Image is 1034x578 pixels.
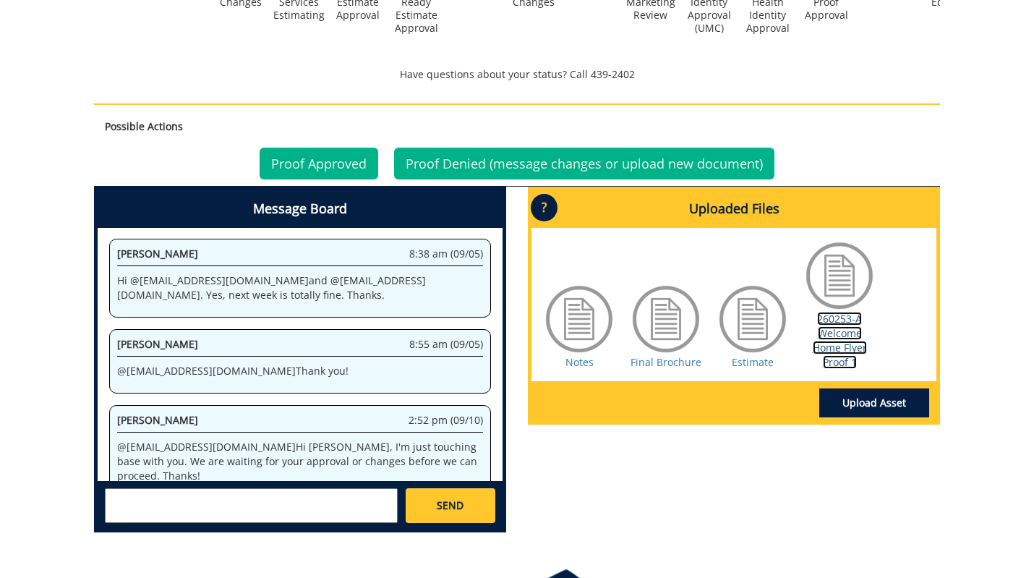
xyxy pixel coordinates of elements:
[409,247,483,261] span: 8:38 am (09/05)
[117,247,198,260] span: [PERSON_NAME]
[105,119,183,133] strong: Possible Actions
[117,337,198,351] span: [PERSON_NAME]
[531,190,936,228] h4: Uploaded Files
[409,413,483,428] span: 2:52 pm (09/10)
[819,388,929,417] a: Upload Asset
[117,440,483,483] p: @ [EMAIL_ADDRESS][DOMAIN_NAME] Hi [PERSON_NAME], I'm just touching base with you. We are waiting ...
[531,194,557,221] p: ?
[732,355,774,369] a: Estimate
[94,67,940,82] p: Have questions about your status? Call 439-2402
[260,148,378,179] a: Proof Approved
[409,337,483,352] span: 8:55 am (09/05)
[98,190,503,228] h4: Message Board
[117,413,198,427] span: [PERSON_NAME]
[631,355,701,369] a: Final Brochure
[105,488,398,523] textarea: messageToSend
[117,273,483,302] p: Hi @ [EMAIL_ADDRESS][DOMAIN_NAME] and @ [EMAIL_ADDRESS][DOMAIN_NAME] . Yes, next week is totally ...
[406,488,495,523] a: SEND
[394,148,774,179] a: Proof Denied (message changes or upload new document)
[813,312,867,369] a: 260253-A Welcome Home Flyer Proof 1
[117,364,483,378] p: @ [EMAIL_ADDRESS][DOMAIN_NAME] Thank you!
[437,498,463,513] span: SEND
[565,355,594,369] a: Notes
